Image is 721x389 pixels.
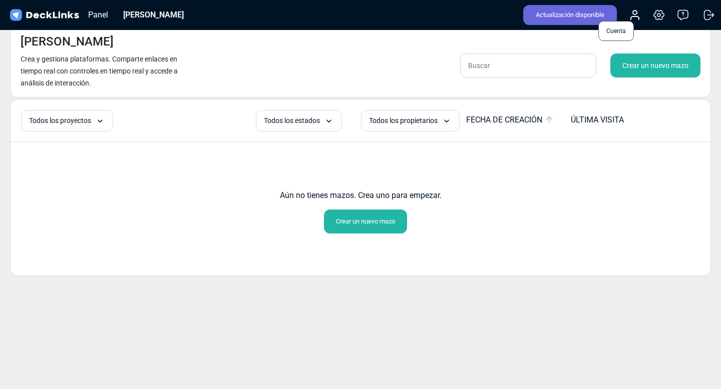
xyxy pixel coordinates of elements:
[21,55,178,87] font: Crea y gestiona plataformas. Comparte enlaces en tiempo real con controles en tiempo real y acced...
[466,115,542,124] font: FECHA DE CREACIÓN
[29,116,91,124] font: Todos los proyectos
[536,11,604,18] font: Actualización disponible
[571,115,624,124] font: ÚLTIMA VISITA
[606,27,626,34] font: Cuenta
[336,217,395,225] font: Crear un nuevo mazo
[264,116,320,124] font: Todos los estados
[21,34,114,48] font: [PERSON_NAME]
[8,8,81,22] img: Enlaces de cubierta
[88,10,108,19] font: Panel
[460,53,596,77] input: Buscar
[280,190,442,200] font: Aún no tienes mazos. Crea uno para empezar.
[622,61,688,69] font: Crear un nuevo mazo
[123,10,184,19] font: [PERSON_NAME]
[369,116,438,124] font: Todos los propietarios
